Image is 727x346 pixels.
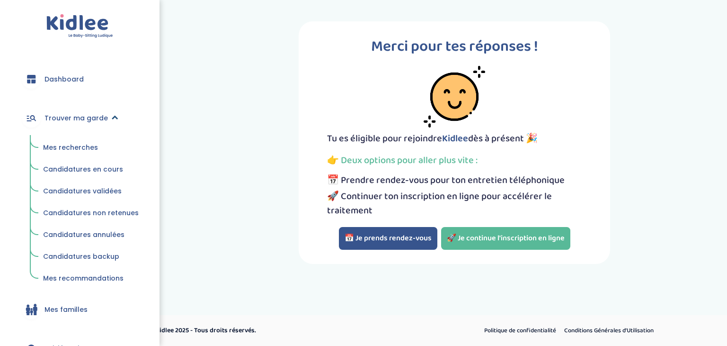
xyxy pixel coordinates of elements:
a: Dashboard [14,62,145,96]
a: 🚀 Je continue l'inscription en ligne [441,227,570,250]
span: Mes recherches [43,143,98,152]
a: Mes recommandations [36,270,145,288]
span: Kidlee [442,131,468,146]
li: 🚀 Continuer ton inscription en ligne pour accélérer le traitement [327,189,582,218]
button: 📅 Je prends rendez-vous [339,227,437,250]
a: Trouver ma garde [14,101,145,135]
a: Conditions Générales d’Utilisation [561,325,657,337]
a: Candidatures validées [36,182,145,200]
span: Candidatures backup [43,252,119,261]
p: Tu es éligible pour rejoindre dès à présent 🎉 [327,131,582,146]
a: Candidatures backup [36,248,145,266]
p: © Kidlee 2025 - Tous droits réservés. [150,326,404,336]
span: Candidatures en cours [43,164,123,174]
a: Mes recherches [36,139,145,157]
img: smiley-face [424,66,485,127]
p: Merci pour tes réponses ! [327,36,582,58]
span: Candidatures non retenues [43,208,139,218]
span: Mes recommandations [43,273,124,283]
span: Candidatures annulées [43,230,124,239]
a: Politique de confidentialité [481,325,559,337]
span: Mes familles [44,305,88,315]
span: Dashboard [44,74,84,84]
li: 📅 Prendre rendez-vous pour ton entretien téléphonique [327,173,582,187]
a: Mes familles [14,292,145,327]
a: Candidatures annulées [36,226,145,244]
span: Candidatures validées [43,186,122,196]
span: Trouver ma garde [44,113,108,123]
a: Candidatures en cours [36,161,145,179]
img: logo.svg [46,14,113,38]
p: 👉 Deux options pour aller plus vite : [327,153,582,167]
a: Candidatures non retenues [36,204,145,222]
